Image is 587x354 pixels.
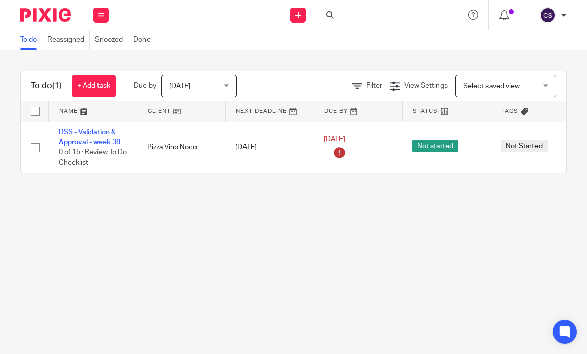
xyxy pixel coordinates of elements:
span: [DATE] [324,136,345,143]
span: (1) [52,82,62,90]
td: [DATE] [225,122,314,173]
td: Pizza Vino Noco [137,122,225,173]
span: Select saved view [463,83,520,90]
span: 0 of 15 · Review To Do Checklist [59,149,127,166]
span: Not Started [501,140,548,152]
span: Tags [501,108,518,114]
img: svg%3E [540,7,556,23]
span: Filter [366,82,382,89]
img: Pixie [20,8,71,22]
a: Reassigned [47,30,90,50]
a: Done [133,30,156,50]
span: [DATE] [169,83,190,90]
span: View Settings [404,82,448,89]
a: + Add task [72,75,116,97]
a: To do [20,30,42,50]
a: Snoozed [95,30,128,50]
a: DSS - Validation & Approval - week 38 [59,129,120,146]
span: Not started [412,140,458,152]
p: Due by [134,81,156,91]
h1: To do [31,81,62,91]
